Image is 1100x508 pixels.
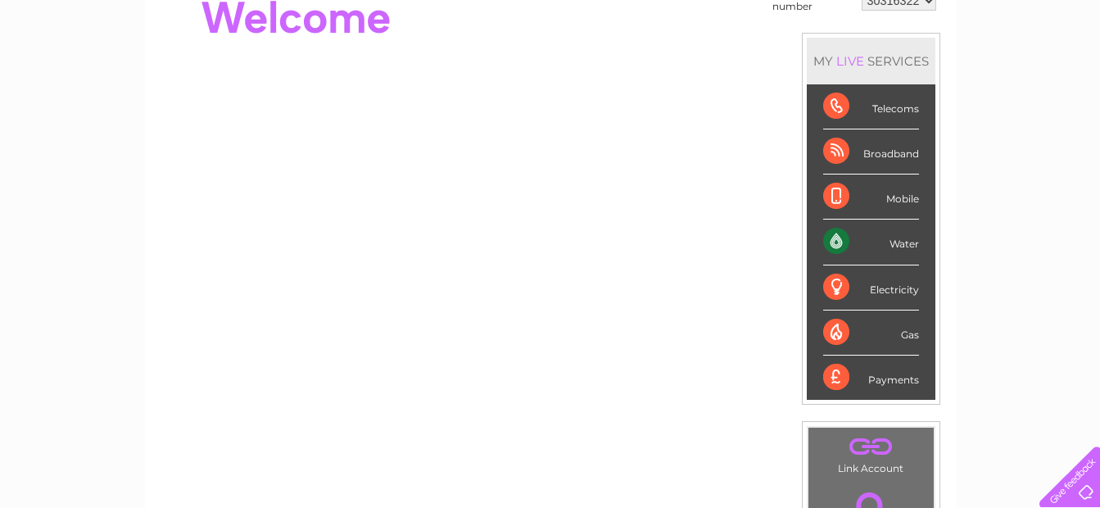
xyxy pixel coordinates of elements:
a: 0333 014 3131 [791,8,904,29]
a: Energy [853,70,889,82]
td: Link Account [808,427,935,479]
div: Telecoms [823,84,919,129]
a: . [813,432,930,460]
div: Clear Business is a trading name of Verastar Limited (registered in [GEOGRAPHIC_DATA] No. 3667643... [164,9,938,79]
div: Gas [823,311,919,356]
a: Log out [1046,70,1084,82]
div: Payments [823,356,919,400]
div: Water [823,220,919,265]
div: Electricity [823,265,919,311]
img: logo.png [38,43,122,93]
div: Mobile [823,175,919,220]
a: Blog [957,70,981,82]
div: MY SERVICES [807,38,935,84]
a: Telecoms [899,70,948,82]
div: Broadband [823,129,919,175]
a: Contact [991,70,1031,82]
div: LIVE [833,53,867,69]
a: Water [812,70,843,82]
